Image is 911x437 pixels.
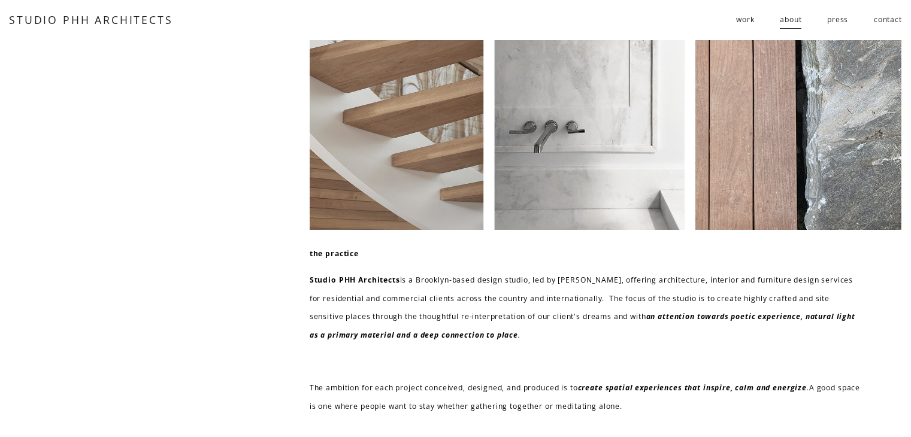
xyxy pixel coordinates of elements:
strong: the practice [310,248,359,259]
span: work [736,11,754,29]
a: folder dropdown [736,10,754,30]
p: The ambition for each project conceived, designed, and produced is to A good space is one where p... [310,379,864,415]
em: . [518,330,520,340]
em: . [807,383,809,393]
a: about [780,10,801,30]
a: STUDIO PHH ARCHITECTS [9,13,172,27]
strong: Studio PHH Architects [310,275,400,285]
em: an attention towards poetic experience, natural light as a primary material and a deep connection... [310,311,858,339]
p: is a Brooklyn-based design studio, led by [PERSON_NAME], offering architecture, interior and furn... [310,271,864,344]
a: contact [874,10,902,30]
a: press [827,10,848,30]
em: create spatial experiences that inspire, calm and energize [578,383,807,393]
